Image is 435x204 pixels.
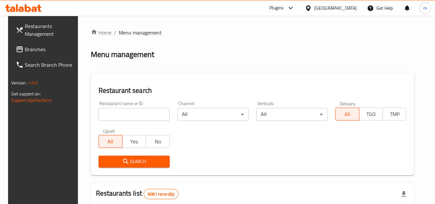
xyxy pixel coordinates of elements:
span: All [338,110,356,119]
label: Delivery [340,101,356,106]
div: Total records count [144,189,178,199]
div: [GEOGRAPHIC_DATA] [314,5,357,12]
span: TMP [385,110,404,119]
span: All [101,137,120,146]
span: Version: [11,79,27,87]
span: Get support on: [11,90,41,98]
span: m [423,5,427,12]
span: Search [104,158,165,166]
button: TGO [359,108,383,121]
button: Search [99,156,170,168]
span: Yes [125,137,143,146]
span: Menu management [119,29,162,36]
a: Restaurants Management [11,18,81,42]
nav: breadcrumb [91,29,414,36]
a: Search Branch Phone [11,57,81,73]
button: No [146,135,169,148]
a: Home [91,29,111,36]
h2: Restaurant search [99,86,407,95]
label: Upsell [103,129,115,133]
span: 6081 record(s) [144,191,178,197]
input: Search for restaurant name or ID.. [99,108,170,121]
span: Restaurants Management [25,22,76,38]
button: Yes [122,135,146,148]
a: Branches [11,42,81,57]
h2: Menu management [91,49,154,60]
span: Search Branch Phone [25,61,76,69]
div: Plugins [270,4,284,12]
a: Support.OpsPlatform [11,96,52,104]
div: All [256,108,327,121]
button: All [335,108,359,121]
button: TMP [383,108,406,121]
div: Export file [396,186,411,202]
span: TGO [362,110,380,119]
h2: Restaurants list [96,189,179,199]
span: No [148,137,167,146]
div: All [177,108,249,121]
span: 1.0.0 [28,79,38,87]
li: / [114,29,116,36]
span: Branches [25,45,76,53]
button: All [99,135,122,148]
